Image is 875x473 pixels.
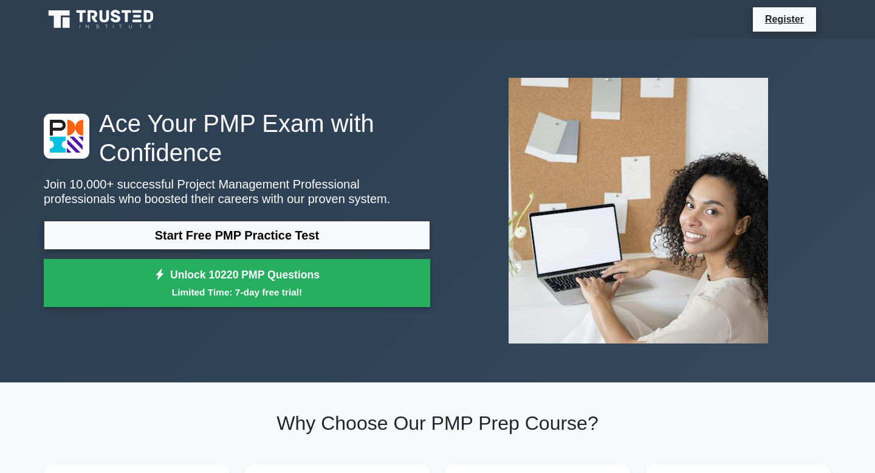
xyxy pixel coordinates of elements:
[44,177,430,206] p: Join 10,000+ successful Project Management Professional professionals who boosted their careers w...
[758,12,811,27] a: Register
[44,221,430,250] a: Start Free PMP Practice Test
[44,109,430,167] h1: Ace Your PMP Exam with Confidence
[44,412,831,435] h2: Why Choose Our PMP Prep Course?
[59,285,415,299] small: Limited Time: 7-day free trial!
[44,259,430,308] a: Unlock 10220 PMP QuestionsLimited Time: 7-day free trial!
